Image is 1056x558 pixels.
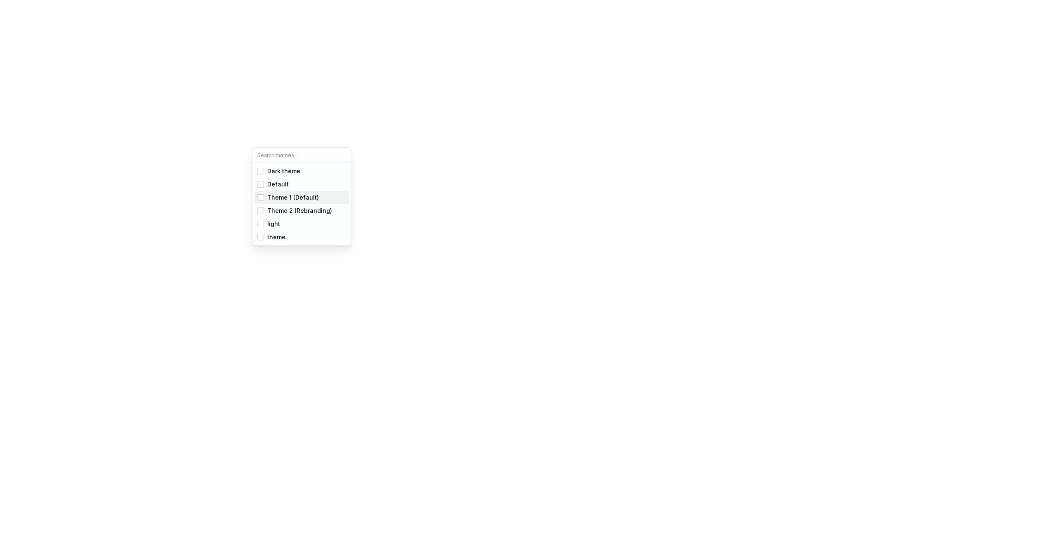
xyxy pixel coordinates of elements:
div: Dark theme [267,167,300,175]
div: Search themes... [252,163,351,245]
div: theme [267,233,285,241]
div: light [267,220,280,228]
div: Theme 2 (Rebranding) [267,207,332,215]
div: Default [267,180,289,188]
input: Search themes... [252,148,351,162]
div: Theme 1 (Default) [267,193,319,202]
